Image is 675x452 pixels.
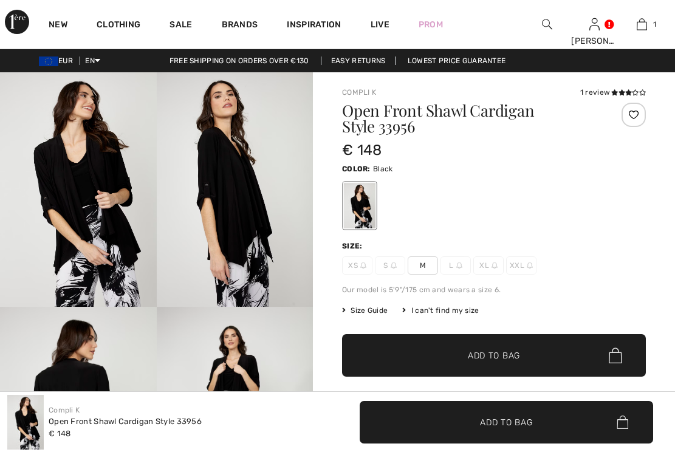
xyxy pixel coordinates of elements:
[492,262,498,269] img: ring-m.svg
[342,142,382,159] span: € 148
[342,88,376,97] a: Compli K
[97,19,140,32] a: Clothing
[342,103,595,134] h1: Open Front Shawl Cardigan Style 33956
[342,334,646,377] button: Add to Bag
[468,349,520,362] span: Add to Bag
[49,19,67,32] a: New
[589,17,600,32] img: My Info
[360,262,366,269] img: ring-m.svg
[157,72,314,307] img: Open Front Shawl Cardigan Style 33956. 2
[527,262,533,269] img: ring-m.svg
[473,256,504,275] span: XL
[506,256,536,275] span: XXL
[39,56,58,66] img: Euro
[342,165,371,173] span: Color:
[342,305,388,316] span: Size Guide
[222,19,258,32] a: Brands
[7,395,44,450] img: Open Front Shawl Cardigan Style 33956
[371,18,389,31] a: Live
[618,17,665,32] a: 1
[398,56,516,65] a: Lowest Price Guarantee
[321,56,396,65] a: Easy Returns
[49,406,80,414] a: Compli K
[49,429,71,438] span: € 148
[419,18,443,31] a: Prom
[653,19,656,30] span: 1
[408,256,438,275] span: M
[456,262,462,269] img: ring-m.svg
[589,18,600,30] a: Sign In
[5,10,29,34] img: 1ère Avenue
[39,56,78,65] span: EUR
[391,262,397,269] img: ring-m.svg
[85,56,100,65] span: EN
[342,241,365,252] div: Size:
[580,87,646,98] div: 1 review
[287,19,341,32] span: Inspiration
[360,401,654,443] button: Add to Bag
[49,416,202,428] div: Open Front Shawl Cardigan Style 33956
[609,348,622,363] img: Bag.svg
[440,256,471,275] span: L
[344,183,375,228] div: Black
[402,305,479,316] div: I can't find my size
[480,416,532,428] span: Add to Bag
[542,17,552,32] img: search the website
[571,35,617,47] div: [PERSON_NAME]
[170,19,192,32] a: Sale
[342,284,646,295] div: Our model is 5'9"/175 cm and wears a size 6.
[373,165,393,173] span: Black
[617,416,628,429] img: Bag.svg
[637,17,647,32] img: My Bag
[342,256,372,275] span: XS
[160,56,319,65] a: Free shipping on orders over €130
[375,256,405,275] span: S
